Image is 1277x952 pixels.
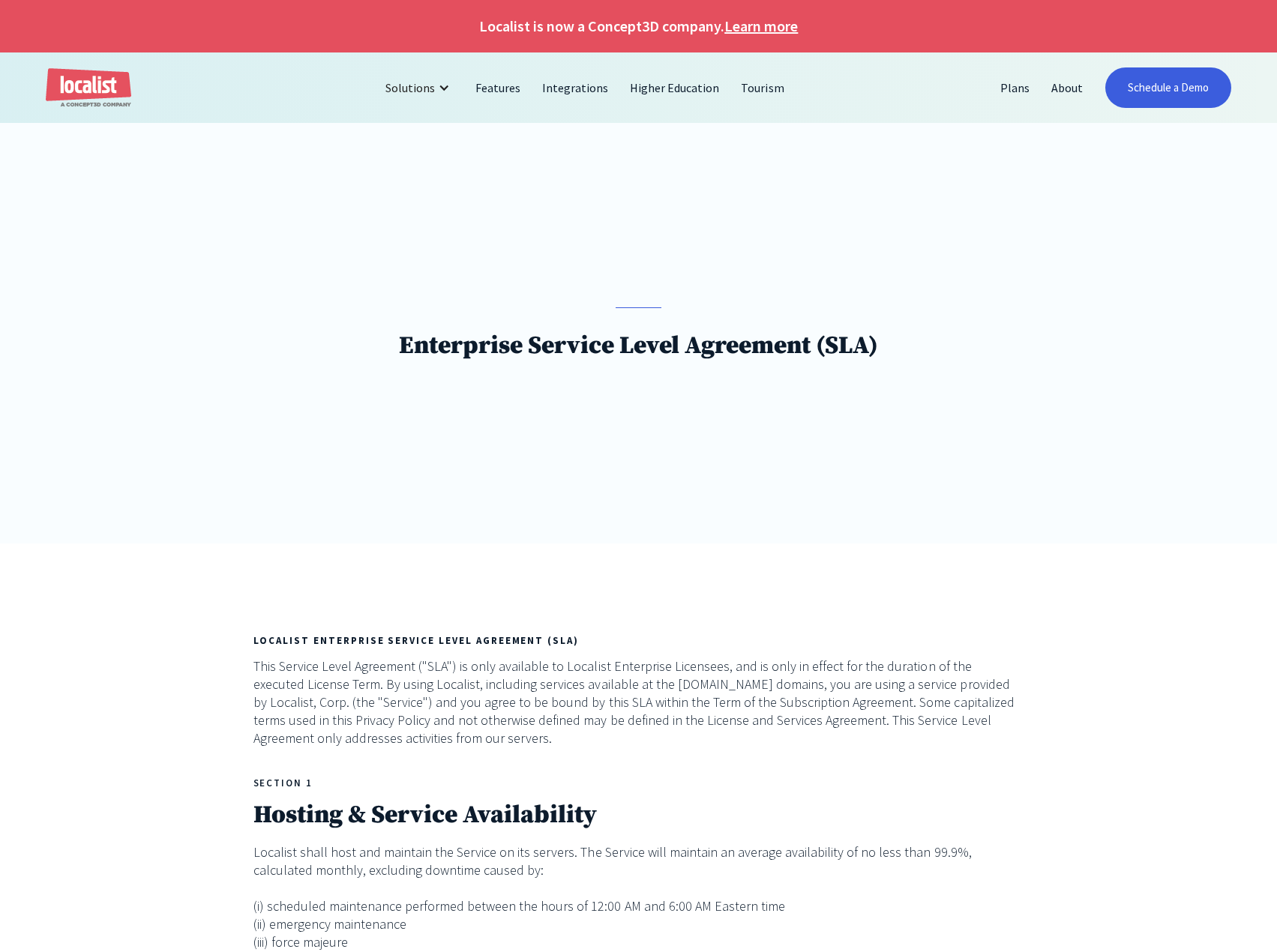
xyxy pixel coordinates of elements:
a: Tourism [730,70,795,106]
a: Plans [990,70,1041,106]
a: Schedule a Demo [1105,67,1231,108]
a: home [46,68,131,108]
h5: SECTION 1 [253,777,1024,789]
p: This Service Level Agreement ("SLA") is only available to Localist Enterprise Licensees, and is o... [253,657,1024,747]
a: Learn more [724,15,798,37]
a: About [1041,70,1094,106]
div: Solutions [385,79,435,97]
h1: Enterprise Service Level Agreement (SLA) [399,331,879,361]
a: Higher Education [619,70,730,106]
a: Integrations [532,70,619,106]
div: Solutions [374,70,465,106]
a: Features [465,70,532,106]
strong: LOCALIST ENTERPRISE SERVICE LEVEL AGREEMENT (SLA) [253,634,580,647]
h5: ‍ [253,755,1024,766]
h2: Hosting & Service Availability [253,800,1024,832]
